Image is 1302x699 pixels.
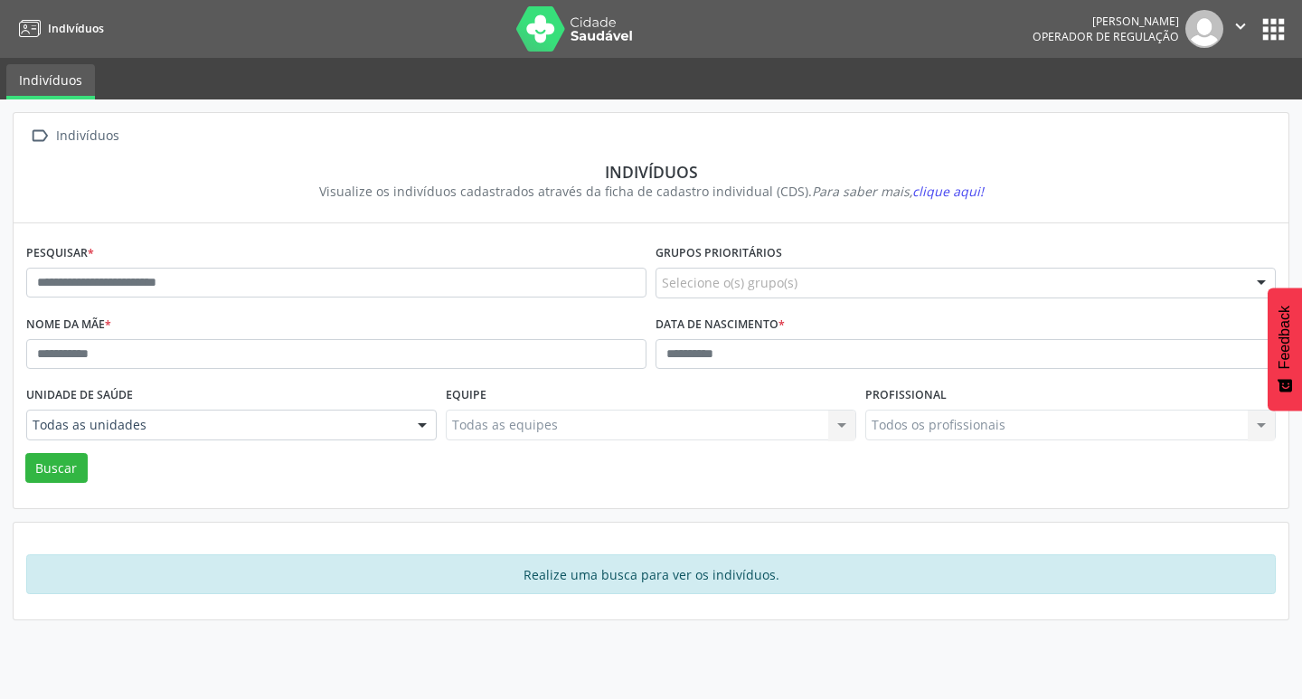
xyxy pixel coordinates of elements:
[26,382,133,410] label: Unidade de saúde
[656,240,782,268] label: Grupos prioritários
[812,183,984,200] i: Para saber mais,
[39,182,1263,201] div: Visualize os indivíduos cadastrados através da ficha de cadastro individual (CDS).
[1033,14,1179,29] div: [PERSON_NAME]
[26,123,52,149] i: 
[446,382,486,410] label: Equipe
[1258,14,1289,45] button: apps
[6,64,95,99] a: Indivíduos
[26,123,122,149] a:  Indivíduos
[33,416,400,434] span: Todas as unidades
[662,273,797,292] span: Selecione o(s) grupo(s)
[1033,29,1179,44] span: Operador de regulação
[39,162,1263,182] div: Indivíduos
[25,453,88,484] button: Buscar
[912,183,984,200] span: clique aqui!
[26,311,111,339] label: Nome da mãe
[1185,10,1223,48] img: img
[26,240,94,268] label: Pesquisar
[1223,10,1258,48] button: 
[13,14,104,43] a: Indivíduos
[26,554,1276,594] div: Realize uma busca para ver os indivíduos.
[656,311,785,339] label: Data de nascimento
[1277,306,1293,369] span: Feedback
[1268,288,1302,411] button: Feedback - Mostrar pesquisa
[48,21,104,36] span: Indivíduos
[865,382,947,410] label: Profissional
[1231,16,1250,36] i: 
[52,123,122,149] div: Indivíduos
